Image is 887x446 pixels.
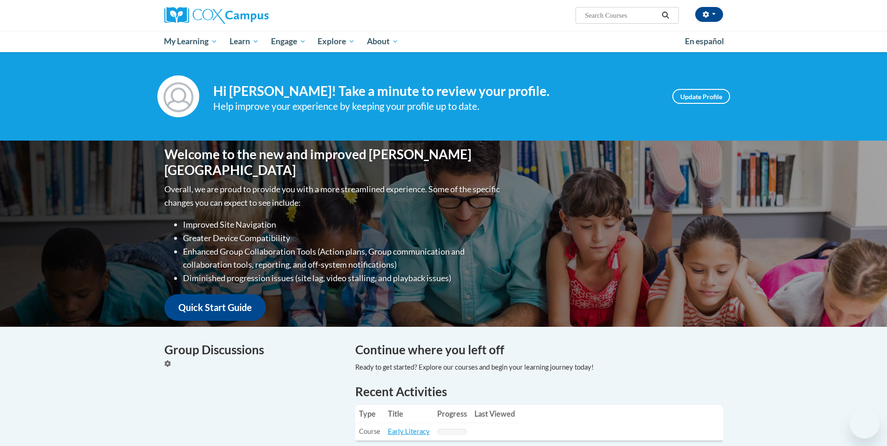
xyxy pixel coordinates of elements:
a: My Learning [158,31,224,52]
h1: Recent Activities [355,383,723,400]
li: Diminished progression issues (site lag, video stalling, and playback issues) [183,271,502,285]
li: Improved Site Navigation [183,218,502,231]
div: Main menu [150,31,737,52]
span: Course [359,427,380,435]
a: Cox Campus [164,7,341,24]
div: Help improve your experience by keeping your profile up to date. [213,99,658,114]
th: Title [384,405,433,423]
p: Overall, we are proud to provide you with a more streamlined experience. Some of the specific cha... [164,182,502,209]
button: Account Settings [695,7,723,22]
th: Type [355,405,384,423]
span: About [367,36,399,47]
a: Quick Start Guide [164,294,266,321]
img: Cox Campus [164,7,269,24]
h4: Continue where you left off [355,341,723,359]
img: Profile Image [157,75,199,117]
span: Learn [230,36,259,47]
a: Engage [265,31,312,52]
a: Learn [223,31,265,52]
th: Progress [433,405,471,423]
input: Search Courses [584,10,658,21]
span: En español [685,36,724,46]
a: Explore [311,31,361,52]
h4: Group Discussions [164,341,341,359]
span: Engage [271,36,306,47]
a: Update Profile [672,89,730,104]
button: Search [658,10,672,21]
li: Greater Device Compatibility [183,231,502,245]
a: Early Literacy [388,427,430,435]
span: Explore [318,36,355,47]
th: Last Viewed [471,405,519,423]
a: About [361,31,405,52]
h4: Hi [PERSON_NAME]! Take a minute to review your profile. [213,83,658,99]
li: Enhanced Group Collaboration Tools (Action plans, Group communication and collaboration tools, re... [183,245,502,272]
iframe: Button to launch messaging window [850,409,880,439]
h1: Welcome to the new and improved [PERSON_NAME][GEOGRAPHIC_DATA] [164,147,502,178]
a: En español [679,32,730,51]
span: My Learning [164,36,217,47]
